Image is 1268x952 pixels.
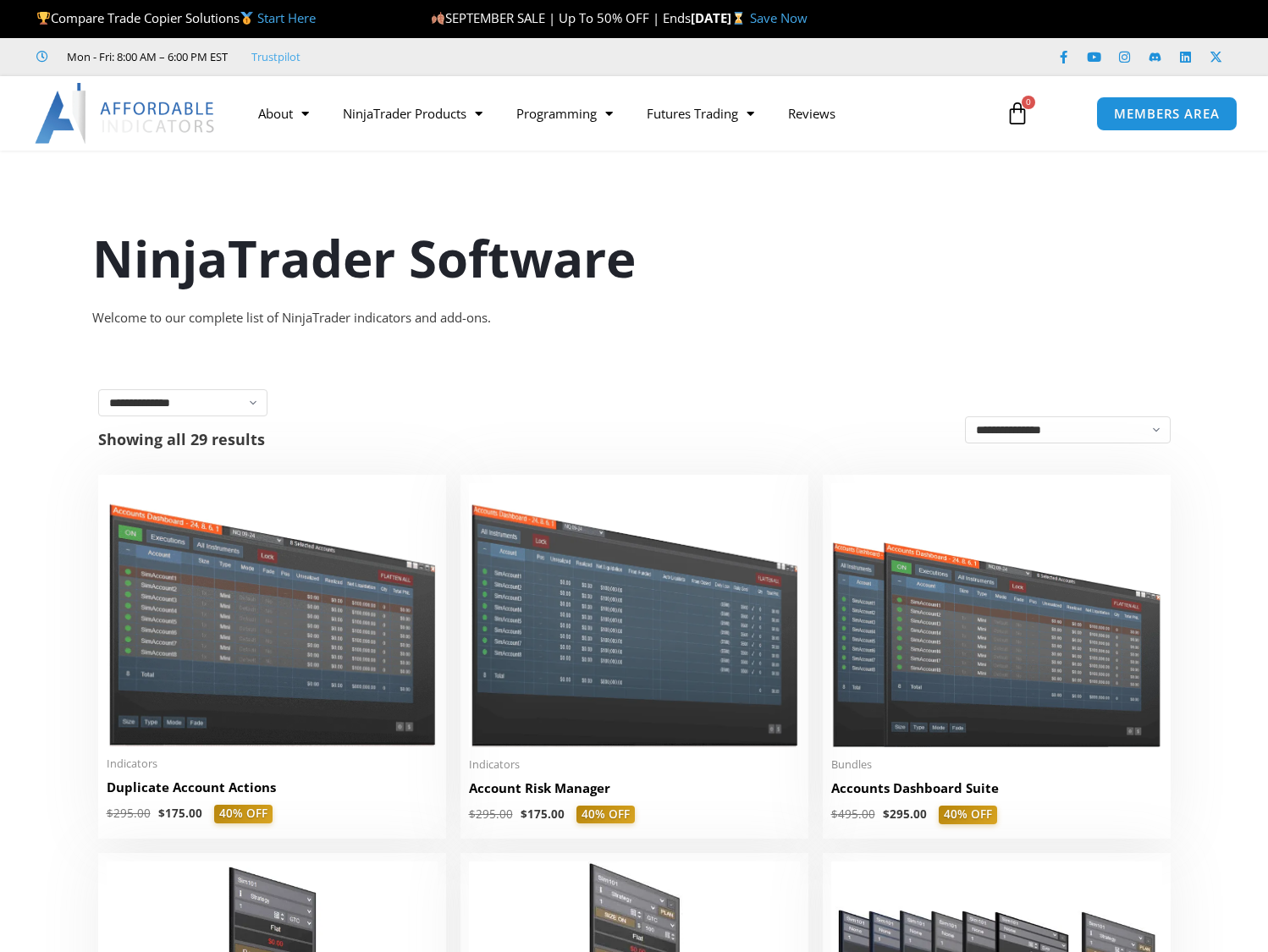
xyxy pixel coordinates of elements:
[241,94,326,133] a: About
[732,12,745,25] img: ⌛
[883,806,927,822] bdi: 295.00
[980,89,1055,138] a: 0
[257,9,316,26] a: Start Here
[939,806,997,824] span: 40% OFF
[831,483,1162,747] img: Accounts Dashboard Suite
[831,779,1162,806] a: Accounts Dashboard Suite
[521,806,565,822] bdi: 175.00
[92,223,1176,294] h1: NinjaTrader Software
[326,94,499,133] a: NinjaTrader Products
[750,9,808,26] a: Save Now
[158,806,165,821] span: $
[63,47,228,67] span: Mon - Fri: 8:00 AM – 6:00 PM EST
[831,779,1162,797] h2: Accounts Dashboard Suite
[37,12,50,25] img: 🏆
[431,9,691,26] span: SEPTEMBER SALE | Up To 50% OFF | Ends
[1022,96,1035,109] span: 0
[771,94,852,133] a: Reviews
[831,806,875,822] bdi: 495.00
[432,12,444,25] img: 🍂
[107,779,438,796] h2: Duplicate Account Actions
[883,806,890,822] span: $
[251,47,300,67] a: Trustpilot
[831,806,838,822] span: $
[92,306,1176,330] div: Welcome to our complete list of NinjaTrader indicators and add-ons.
[107,757,438,771] span: Indicators
[98,432,265,447] p: Showing all 29 results
[35,83,217,144] img: LogoAI | Affordable Indicators – NinjaTrader
[240,12,253,25] img: 🥇
[469,806,476,822] span: $
[1114,107,1220,120] span: MEMBERS AREA
[469,779,800,797] h2: Account Risk Manager
[469,483,800,746] img: Account Risk Manager
[576,806,635,824] span: 40% OFF
[241,94,990,133] nav: Menu
[214,805,273,823] span: 40% OFF
[1096,96,1238,131] a: MEMBERS AREA
[469,757,800,772] span: Indicators
[831,757,1162,772] span: Bundles
[36,9,316,26] span: Compare Trade Copier Solutions
[965,416,1171,443] select: Shop order
[107,806,113,821] span: $
[521,806,527,822] span: $
[107,483,438,746] img: Duplicate Account Actions
[107,779,438,805] a: Duplicate Account Actions
[469,779,800,806] a: Account Risk Manager
[630,94,771,133] a: Futures Trading
[107,806,151,821] bdi: 295.00
[499,94,630,133] a: Programming
[158,806,202,821] bdi: 175.00
[469,806,513,822] bdi: 295.00
[691,9,749,26] strong: [DATE]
